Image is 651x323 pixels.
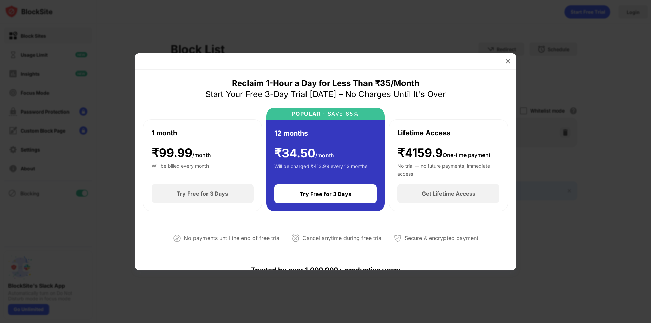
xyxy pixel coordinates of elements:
[274,146,334,160] div: ₹ 34.50
[292,110,325,117] div: POPULAR ·
[152,162,209,176] div: Will be billed every month
[177,190,228,197] div: Try Free for 3 Days
[397,128,450,138] div: Lifetime Access
[152,146,211,160] div: ₹ 99.99
[184,233,281,243] div: No payments until the end of free trial
[152,128,177,138] div: 1 month
[325,110,359,117] div: SAVE 65%
[397,146,490,160] div: ₹4159.9
[232,78,419,89] div: Reclaim 1-Hour a Day for Less Than ₹35/Month
[405,233,478,243] div: Secure & encrypted payment
[315,152,334,159] span: /month
[394,234,402,242] img: secured-payment
[302,233,383,243] div: Cancel anytime during free trial
[205,89,446,100] div: Start Your Free 3-Day Trial [DATE] – No Charges Until It's Over
[300,190,351,197] div: Try Free for 3 Days
[173,234,181,242] img: not-paying
[274,163,367,176] div: Will be charged ₹413.99 every 12 months
[143,254,508,286] div: Trusted by over 1,000,000+ productive users
[397,162,499,176] div: No trial — no future payments, immediate access
[422,190,475,197] div: Get Lifetime Access
[292,234,300,242] img: cancel-anytime
[443,152,490,158] span: One-time payment
[274,128,308,138] div: 12 months
[192,152,211,158] span: /month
